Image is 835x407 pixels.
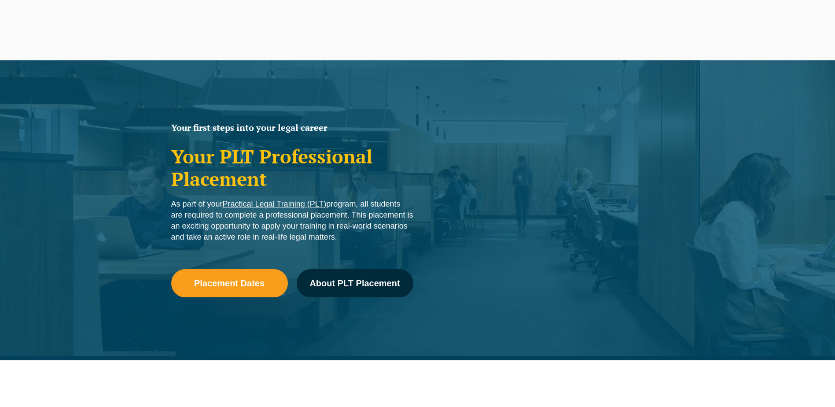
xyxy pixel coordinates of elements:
a: Practical Legal Training (PLT) [223,200,327,208]
h1: Your PLT Professional Placement [171,145,413,190]
span: As part of your program, all students are required to complete a professional placement. This pla... [171,200,413,241]
span: About PLT Placement [309,279,400,288]
h2: Your first steps into your legal career [171,123,413,132]
a: Placement Dates [171,269,288,297]
a: About PLT Placement [297,269,413,297]
span: Placement Dates [194,279,265,288]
